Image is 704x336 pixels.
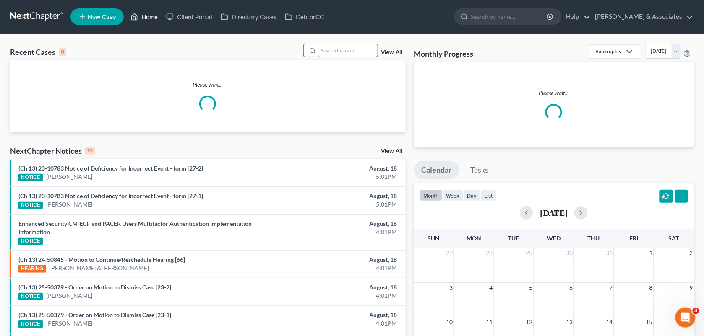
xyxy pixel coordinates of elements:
[381,148,402,154] a: View All
[689,283,694,293] span: 9
[508,235,519,242] span: Tue
[588,235,600,242] span: Thu
[18,202,43,209] div: NOTICE
[46,319,93,328] a: [PERSON_NAME]
[693,308,699,314] span: 3
[10,146,95,156] div: NextChapter Notices
[18,174,43,181] div: NOTICE
[276,283,397,292] div: August, 18
[18,284,171,291] a: (Ch 13) 25-50379 - Order on Motion to Dismiss Case [23-2]
[18,265,46,273] div: HEARING
[689,248,694,258] span: 2
[547,235,561,242] span: Wed
[276,200,397,209] div: 5:01PM
[649,248,654,258] span: 1
[18,165,203,172] a: (Ch 13) 23-10783 Notice of Deficiency for Incorrect Event - form [27-2]
[591,9,694,24] a: [PERSON_NAME] & Associates
[276,192,397,200] div: August, 18
[605,317,614,327] span: 14
[568,283,574,293] span: 6
[525,317,534,327] span: 12
[529,283,534,293] span: 5
[565,317,574,327] span: 13
[609,283,614,293] span: 7
[463,161,496,179] a: Tasks
[448,283,454,293] span: 3
[276,311,397,319] div: August, 18
[276,164,397,173] div: August, 18
[489,283,494,293] span: 4
[562,9,590,24] a: Help
[649,283,654,293] span: 8
[525,248,534,258] span: 29
[276,173,397,181] div: 5:01PM
[276,256,397,264] div: August, 18
[420,190,443,201] button: month
[471,9,548,24] input: Search by name...
[428,235,440,242] span: Sun
[276,264,397,272] div: 4:01PM
[319,44,378,57] input: Search by name...
[10,80,406,89] p: Please wait...
[276,220,397,228] div: August, 18
[464,190,481,201] button: day
[18,293,43,300] div: NOTICE
[276,292,397,300] div: 4:01PM
[485,248,494,258] span: 28
[481,190,497,201] button: list
[675,308,696,328] iframe: Intercom live chat
[629,235,638,242] span: Fri
[85,147,95,155] div: 10
[281,9,328,24] a: DebtorCC
[50,264,149,272] a: [PERSON_NAME] & [PERSON_NAME]
[18,192,203,199] a: (Ch 13) 23-10783 Notice of Deficiency for Incorrect Event - form [27-1]
[445,317,454,327] span: 10
[421,89,688,97] p: Please wait...
[10,47,66,57] div: Recent Cases
[46,173,93,181] a: [PERSON_NAME]
[162,9,216,24] a: Client Portal
[414,49,474,59] h3: Monthly Progress
[540,208,568,217] h2: [DATE]
[46,292,93,300] a: [PERSON_NAME]
[18,238,43,245] div: NOTICE
[276,319,397,328] div: 4:01PM
[595,48,621,55] div: Bankruptcy
[18,220,252,235] a: Enhanced Security CM-ECF and PACER Users Multifactor Authentication Implementation Information
[381,49,402,55] a: View All
[605,248,614,258] span: 31
[18,320,43,328] div: NOTICE
[18,311,171,318] a: (Ch 13) 25-50379 - Order on Motion to Dismiss Case [23-1]
[216,9,281,24] a: Directory Cases
[126,9,162,24] a: Home
[59,48,66,56] div: 0
[46,200,93,209] a: [PERSON_NAME]
[485,317,494,327] span: 11
[645,317,654,327] span: 15
[88,14,116,20] span: New Case
[467,235,481,242] span: Mon
[443,190,464,201] button: week
[565,248,574,258] span: 30
[276,228,397,236] div: 4:01PM
[669,235,679,242] span: Sat
[18,256,185,263] a: (Ch 13) 24-50845 - Motion to Continue/Reschedule Hearing [66]
[445,248,454,258] span: 27
[414,161,459,179] a: Calendar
